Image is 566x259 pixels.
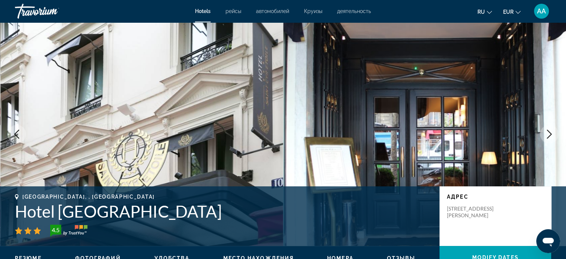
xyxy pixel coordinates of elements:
a: автомобилей [256,8,289,14]
img: TrustYou guest rating badge [50,225,87,237]
a: Круизы [304,8,322,14]
p: адрес [447,194,544,200]
a: рейсы [226,8,241,14]
p: [STREET_ADDRESS][PERSON_NAME] [447,205,506,219]
button: Sprache ändern [477,6,492,17]
button: Next image [540,125,559,143]
a: Travorium [15,1,89,21]
div: 4.5 [48,225,63,234]
font: ru [477,9,485,15]
span: [GEOGRAPHIC_DATA], , [GEOGRAPHIC_DATA] [22,194,155,200]
button: Previous image [7,125,26,143]
button: Benutzermenü [532,3,551,19]
h1: Hotel [GEOGRAPHIC_DATA] [15,202,432,221]
font: AA [537,7,546,15]
button: Währung ändern [503,6,521,17]
a: Hotels [195,8,211,14]
font: EUR [503,9,514,15]
a: деятельность [337,8,371,14]
iframe: Schaltfläche zum Öffnen des Messaging-Fensters [536,229,560,253]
